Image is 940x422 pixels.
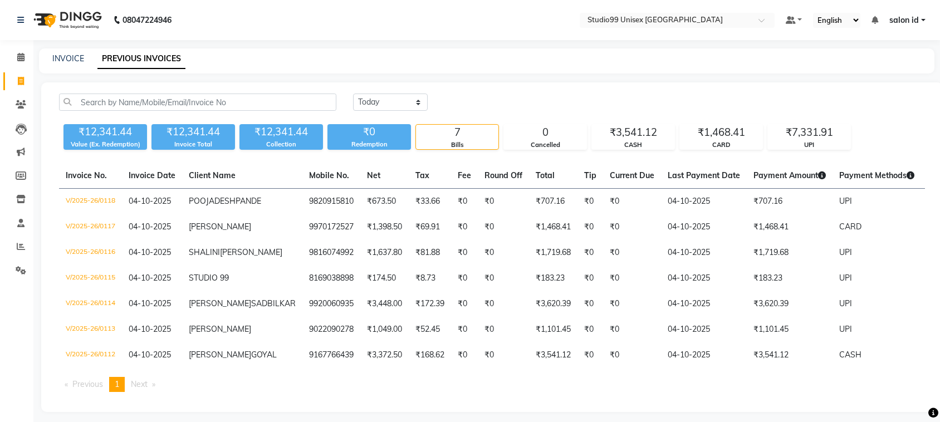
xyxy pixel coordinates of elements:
span: POOJA [189,196,214,206]
span: [PERSON_NAME] [189,350,251,360]
span: 1 [115,379,119,389]
td: ₹1,468.41 [747,214,833,240]
td: ₹3,620.39 [529,291,577,317]
td: V/2025-26/0112 [59,342,122,368]
span: CASH [839,350,861,360]
td: ₹0 [577,291,603,317]
td: ₹1,101.45 [529,317,577,342]
td: ₹0 [603,240,661,266]
div: ₹3,541.12 [592,125,674,140]
td: ₹1,719.68 [747,240,833,266]
img: logo [28,4,105,36]
span: Previous [72,379,103,389]
span: UPI [839,273,852,283]
td: ₹0 [451,240,478,266]
td: ₹707.16 [529,189,577,215]
td: ₹0 [478,266,529,291]
td: ₹1,101.45 [747,317,833,342]
span: UPI [839,298,852,308]
div: 0 [504,125,586,140]
td: ₹0 [478,214,529,240]
td: ₹1,398.50 [360,214,409,240]
span: SADBILKAR [251,298,296,308]
span: 04-10-2025 [129,350,171,360]
span: UPI [839,247,852,257]
span: SHALINI [189,247,220,257]
td: ₹3,541.12 [747,342,833,368]
div: Invoice Total [151,140,235,149]
span: GOYAL [251,350,277,360]
span: DESHPANDE [214,196,261,206]
span: Mobile No. [309,170,349,180]
td: ₹69.91 [409,214,451,240]
span: [PERSON_NAME] [189,222,251,232]
td: ₹0 [577,342,603,368]
div: UPI [768,140,850,150]
div: 7 [416,125,498,140]
td: ₹673.50 [360,189,409,215]
td: ₹1,637.80 [360,240,409,266]
td: ₹1,049.00 [360,317,409,342]
td: ₹0 [577,266,603,291]
span: Round Off [484,170,522,180]
a: INVOICE [52,53,84,63]
td: ₹8.73 [409,266,451,291]
span: Current Due [610,170,654,180]
div: ₹1,468.41 [680,125,762,140]
td: ₹0 [478,317,529,342]
td: ₹0 [478,189,529,215]
td: ₹3,448.00 [360,291,409,317]
div: ₹12,341.44 [151,124,235,140]
td: ₹183.23 [529,266,577,291]
td: 04-10-2025 [661,291,747,317]
td: ₹0 [603,291,661,317]
td: V/2025-26/0116 [59,240,122,266]
td: ₹0 [451,291,478,317]
td: V/2025-26/0114 [59,291,122,317]
td: ₹81.88 [409,240,451,266]
div: ₹0 [327,124,411,140]
td: ₹33.66 [409,189,451,215]
div: Redemption [327,140,411,149]
td: 04-10-2025 [661,189,747,215]
a: PREVIOUS INVOICES [97,49,185,69]
td: ₹0 [603,342,661,368]
td: ₹0 [577,189,603,215]
td: ₹183.23 [747,266,833,291]
td: ₹0 [603,214,661,240]
td: ₹1,468.41 [529,214,577,240]
td: ₹3,620.39 [747,291,833,317]
span: [PERSON_NAME] [220,247,282,257]
span: 04-10-2025 [129,196,171,206]
span: Total [536,170,555,180]
td: 9816074992 [302,240,360,266]
td: ₹3,541.12 [529,342,577,368]
span: 04-10-2025 [129,222,171,232]
td: 9920060935 [302,291,360,317]
td: 04-10-2025 [661,266,747,291]
b: 08047224946 [123,4,172,36]
span: 04-10-2025 [129,324,171,334]
span: 04-10-2025 [129,298,171,308]
td: ₹0 [577,214,603,240]
span: Net [367,170,380,180]
span: Payment Methods [839,170,914,180]
td: ₹0 [603,189,661,215]
span: Tax [415,170,429,180]
span: Last Payment Date [668,170,740,180]
td: ₹0 [451,342,478,368]
span: salon id [889,14,919,26]
span: Fee [458,170,471,180]
td: ₹52.45 [409,317,451,342]
td: ₹0 [577,240,603,266]
span: Invoice No. [66,170,107,180]
td: ₹0 [603,317,661,342]
td: ₹0 [478,291,529,317]
td: ₹707.16 [747,189,833,215]
td: V/2025-26/0118 [59,189,122,215]
div: ₹7,331.91 [768,125,850,140]
td: ₹1,719.68 [529,240,577,266]
td: ₹0 [451,189,478,215]
td: 04-10-2025 [661,317,747,342]
td: 04-10-2025 [661,240,747,266]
